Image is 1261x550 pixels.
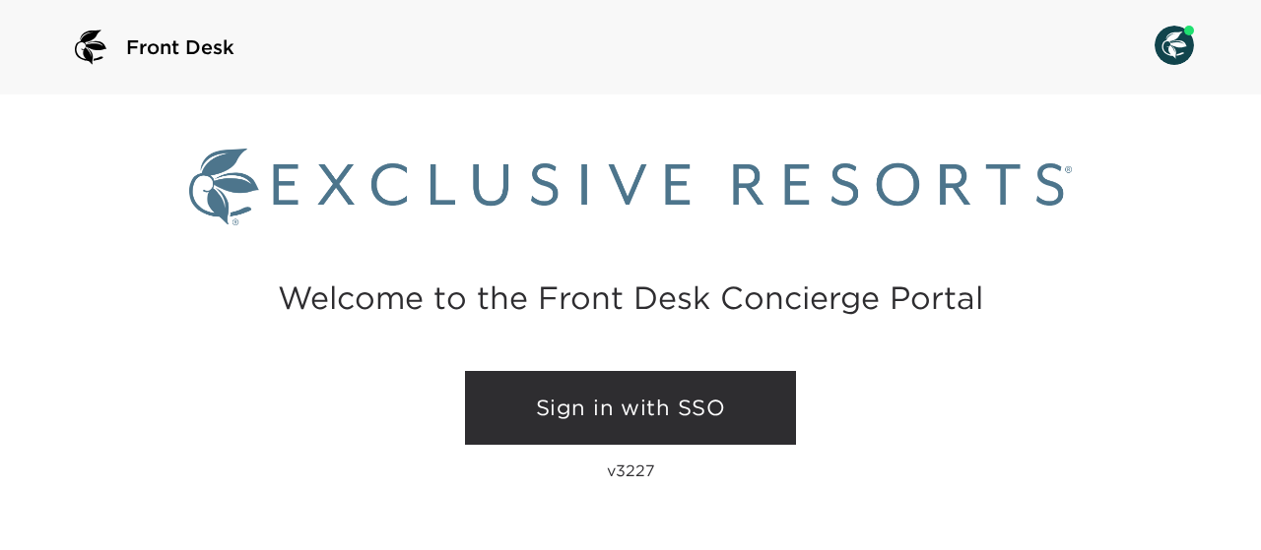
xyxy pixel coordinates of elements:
img: Exclusive Resorts logo [189,149,1072,225]
img: logo [67,24,114,71]
span: Front Desk [126,33,234,61]
img: User [1155,26,1194,65]
p: v3227 [607,460,655,480]
h2: Welcome to the Front Desk Concierge Portal [278,282,983,313]
a: Sign in with SSO [465,371,796,446]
